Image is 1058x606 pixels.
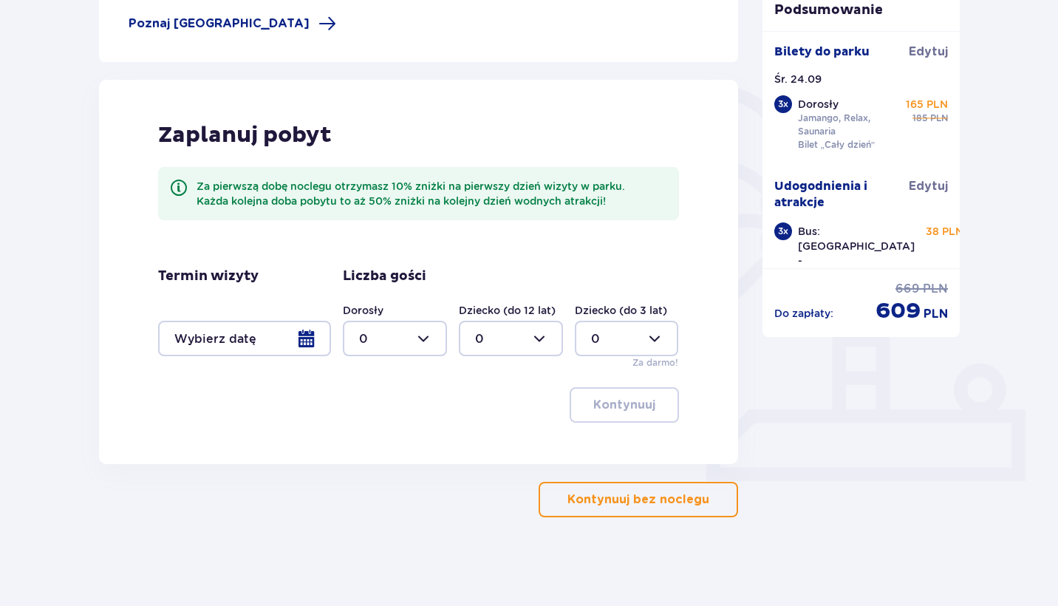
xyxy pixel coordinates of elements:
label: Dziecko (do 3 lat) [575,303,667,318]
p: 38 PLN [926,224,963,239]
p: Śr. 24.09 [774,72,822,86]
p: Bus: [GEOGRAPHIC_DATA] - [GEOGRAPHIC_DATA] - [GEOGRAPHIC_DATA] [798,224,915,313]
p: 185 [912,112,927,125]
p: 669 [895,281,920,297]
div: 3 x [774,95,792,113]
a: Poznaj [GEOGRAPHIC_DATA] [129,15,336,33]
span: Poznaj [GEOGRAPHIC_DATA] [129,16,310,32]
button: Kontynuuj bez noclegu [539,482,738,517]
p: Dorosły [798,97,839,112]
label: Dorosły [343,303,383,318]
p: Termin wizyty [158,268,259,285]
div: Za pierwszą dobę noclegu otrzymasz 10% zniżki na pierwszy dzień wizyty w parku. Każda kolejna dob... [197,179,667,208]
button: Kontynuuj [570,387,679,423]
p: Do zapłaty : [774,306,833,321]
p: Kontynuuj [593,397,655,413]
p: PLN [924,306,948,322]
p: Kontynuuj bez noclegu [567,491,709,508]
p: Za darmo! [632,356,678,370]
p: PLN [923,281,948,297]
p: Bilety do parku [774,44,870,60]
div: 3 x [774,222,792,240]
a: Edytuj [909,178,948,194]
a: Edytuj [909,44,948,60]
p: 165 PLN [906,97,948,112]
p: Zaplanuj pobyt [158,121,332,149]
p: Liczba gości [343,268,426,285]
p: Udogodnienia i atrakcje [774,178,909,211]
p: Bilet „Cały dzień” [798,138,876,151]
p: Podsumowanie [762,1,960,19]
label: Dziecko (do 12 lat) [459,303,556,318]
p: 609 [876,297,921,325]
p: PLN [930,112,948,125]
p: Jamango, Relax, Saunaria [798,112,900,138]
